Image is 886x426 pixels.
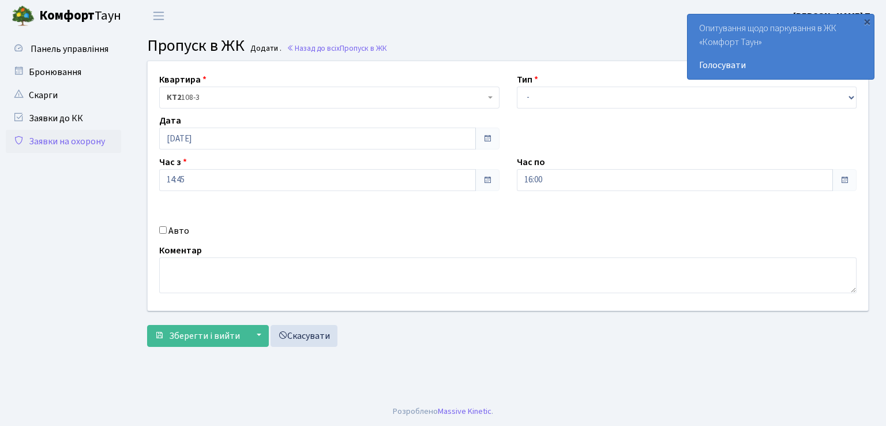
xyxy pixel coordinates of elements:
[39,6,95,25] b: Комфорт
[6,84,121,107] a: Скарги
[12,5,35,28] img: logo.png
[167,92,485,103] span: <b>КТ2</b>&nbsp;&nbsp;&nbsp;108-3
[393,405,493,418] div: Розроблено .
[6,61,121,84] a: Бронювання
[287,43,387,54] a: Назад до всіхПропуск в ЖК
[159,73,207,87] label: Квартира
[793,9,872,23] a: [PERSON_NAME] Т.
[31,43,108,55] span: Панель управління
[517,73,538,87] label: Тип
[248,44,281,54] small: Додати .
[688,14,874,79] div: Опитування щодо паркування в ЖК «Комфорт Таун»
[147,34,245,57] span: Пропуск в ЖК
[159,155,187,169] label: Час з
[6,38,121,61] a: Панель управління
[159,114,181,128] label: Дата
[340,43,387,54] span: Пропуск в ЖК
[6,107,121,130] a: Заявки до КК
[438,405,491,417] a: Massive Kinetic
[699,58,862,72] a: Голосувати
[169,330,240,342] span: Зберегти і вийти
[861,16,873,27] div: ×
[271,325,337,347] a: Скасувати
[168,224,189,238] label: Авто
[144,6,173,25] button: Переключити навігацію
[147,325,247,347] button: Зберегти і вийти
[517,155,545,169] label: Час по
[159,244,202,257] label: Коментар
[167,92,181,103] b: КТ2
[159,87,500,109] span: <b>КТ2</b>&nbsp;&nbsp;&nbsp;108-3
[39,6,121,26] span: Таун
[793,10,872,23] b: [PERSON_NAME] Т.
[6,130,121,153] a: Заявки на охорону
